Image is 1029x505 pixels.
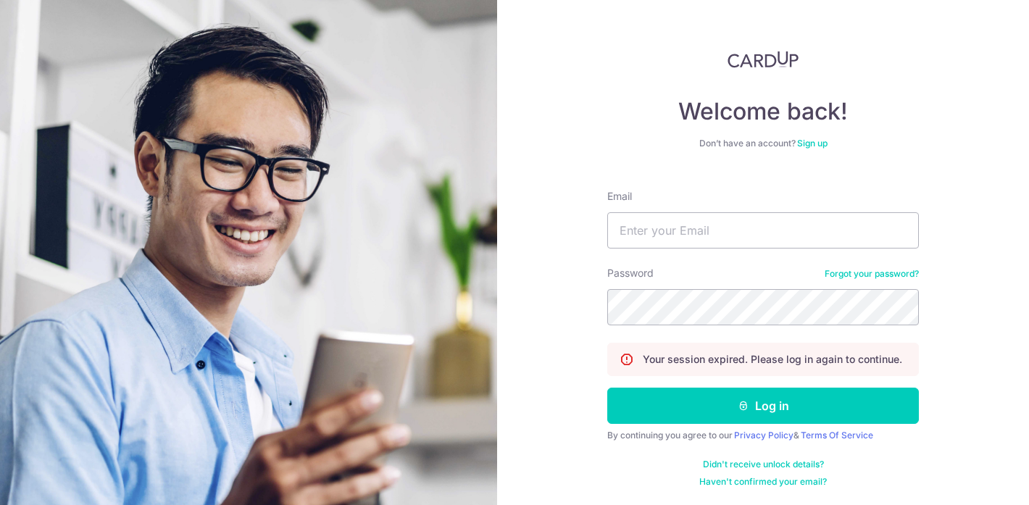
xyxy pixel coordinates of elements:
label: Email [607,189,632,204]
img: CardUp Logo [728,51,799,68]
button: Log in [607,388,919,424]
p: Your session expired. Please log in again to continue. [643,352,902,367]
a: Sign up [797,138,828,149]
a: Haven't confirmed your email? [699,476,827,488]
h4: Welcome back! [607,97,919,126]
a: Forgot your password? [825,268,919,280]
label: Password [607,266,654,280]
div: Don’t have an account? [607,138,919,149]
a: Didn't receive unlock details? [703,459,824,470]
a: Privacy Policy [734,430,793,441]
div: By continuing you agree to our & [607,430,919,441]
input: Enter your Email [607,212,919,249]
a: Terms Of Service [801,430,873,441]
